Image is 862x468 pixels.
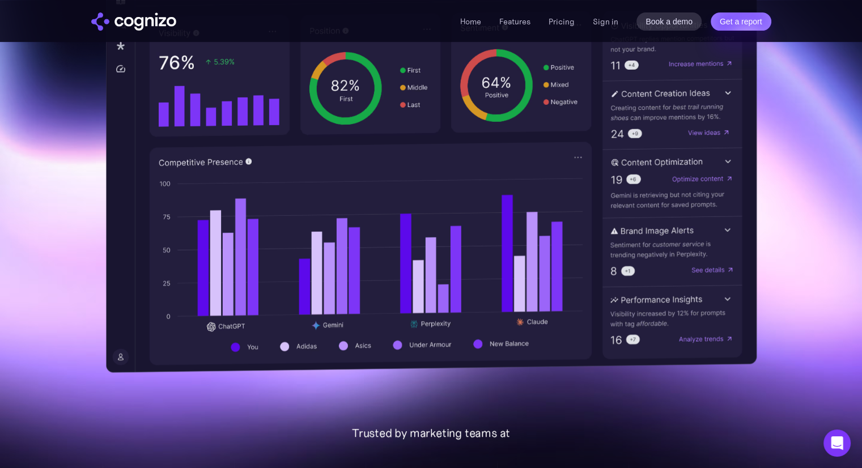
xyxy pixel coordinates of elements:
[823,429,851,457] div: Open Intercom Messenger
[636,12,702,31] a: Book a demo
[499,16,530,27] a: Features
[103,426,760,440] div: Trusted by marketing teams at
[593,15,618,28] a: Sign in
[91,12,176,31] img: cognizo logo
[549,16,575,27] a: Pricing
[91,12,176,31] a: home
[711,12,771,31] a: Get a report
[460,16,481,27] a: Home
